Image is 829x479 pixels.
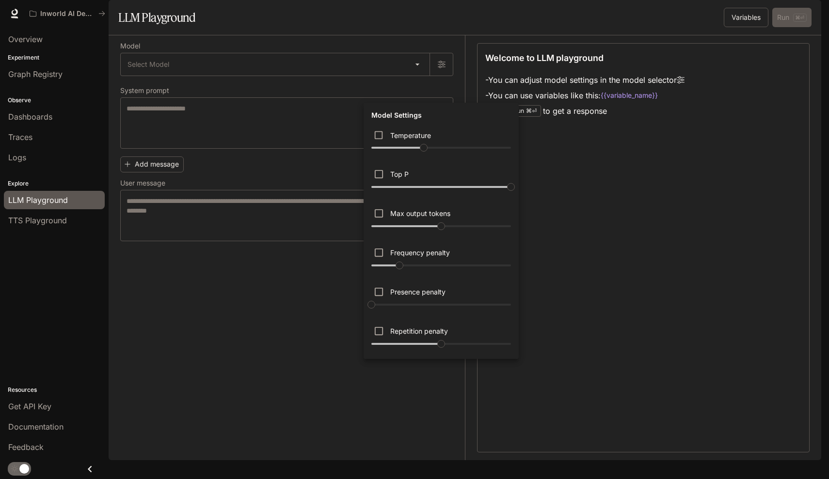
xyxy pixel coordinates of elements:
[390,208,450,218] p: Max output tokens
[367,124,515,159] div: Controls the creativity and randomness of the response. Higher values (e.g., 0.8) result in more ...
[367,163,515,198] div: Maintains diversity and naturalness by considering only the tokens with the highest cumulative pr...
[367,320,515,355] div: Penalizes new tokens based on whether they appear in the prompt or the generated text so far. Val...
[390,287,446,297] p: Presence penalty
[367,107,426,124] h6: Model Settings
[367,202,515,237] div: Sets the maximum number of tokens (words or subwords) in the generated output. Directly controls ...
[390,130,431,140] p: Temperature
[390,326,448,336] p: Repetition penalty
[390,169,409,179] p: Top P
[367,280,515,316] div: Penalizes new tokens based on whether they appear in the generated text so far. Higher values inc...
[390,247,450,258] p: Frequency penalty
[367,241,515,277] div: Penalizes new tokens based on their existing frequency in the generated text. Higher values decre...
